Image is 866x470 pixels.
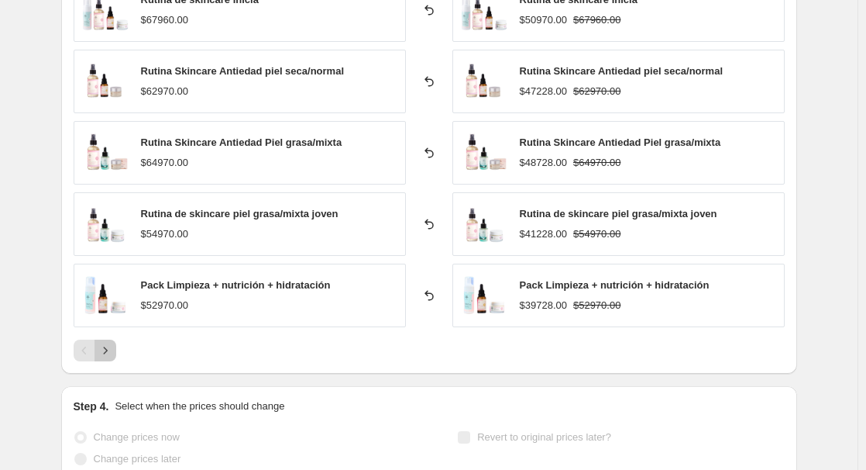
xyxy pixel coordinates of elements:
strike: $54970.00 [573,226,620,242]
strike: $64970.00 [573,155,620,171]
div: $47228.00 [520,84,567,99]
img: ESPUMA_3_80x.png [461,272,507,319]
span: Rutina Skincare Antiedad piel seca/normal [141,65,345,77]
span: Rutina Skincare Antiedad piel seca/normal [520,65,723,77]
nav: Pagination [74,340,116,361]
div: $39728.00 [520,298,567,313]
span: Pack Limpieza + nutrición + hidratación [520,279,710,291]
strike: $67960.00 [573,12,620,28]
img: Nuevoproyecto-2022-07-23T002048.717_80x.png [82,130,129,176]
img: ESPUMA_3_80x.png [82,272,129,319]
strike: $62970.00 [573,84,620,99]
span: Change prices now [94,431,180,443]
button: Next [95,340,116,361]
div: $48728.00 [520,155,567,171]
div: $41228.00 [520,226,567,242]
div: $54970.00 [141,226,188,242]
span: Pack Limpieza + nutrición + hidratación [141,279,331,291]
span: Rutina Skincare Antiedad Piel grasa/mixta [520,137,721,148]
span: Revert to original prices later? [477,431,611,443]
img: Proyectonuevo_80x.png [461,201,507,247]
img: Proyectonuevo_80x.png [82,201,129,247]
img: Nuevoproyecto_77_80x.png [461,58,507,105]
div: $67960.00 [141,12,188,28]
span: Rutina Skincare Antiedad Piel grasa/mixta [141,137,342,148]
img: Nuevoproyecto-2022-07-23T002048.717_80x.png [461,130,507,176]
span: Change prices later [94,453,181,465]
span: Rutina de skincare piel grasa/mixta joven [520,208,717,219]
div: $50970.00 [520,12,567,28]
div: $64970.00 [141,155,188,171]
p: Select when the prices should change [115,399,284,414]
span: Rutina de skincare piel grasa/mixta joven [141,208,338,219]
img: Nuevoproyecto_77_80x.png [82,58,129,105]
h2: Step 4. [74,399,109,414]
strike: $52970.00 [573,298,620,313]
div: $52970.00 [141,298,188,313]
div: $62970.00 [141,84,188,99]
